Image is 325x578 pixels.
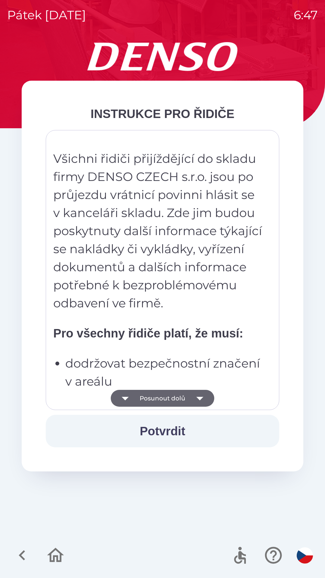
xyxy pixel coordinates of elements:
p: dodržovat bezpečnostní značení v areálu [65,354,263,390]
strong: Pro všechny řidiče platí, že musí: [53,327,243,340]
img: Logo [22,42,303,71]
p: pátek [DATE] [7,6,86,24]
img: cs flag [297,547,313,564]
p: Všichni řidiči přijíždějící do skladu firmy DENSO CZECH s.r.o. jsou po průjezdu vrátnicí povinni ... [53,150,263,312]
button: Posunout dolů [111,390,214,407]
button: Potvrdit [46,415,279,447]
div: INSTRUKCE PRO ŘIDIČE [46,105,279,123]
p: 6:47 [294,6,318,24]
